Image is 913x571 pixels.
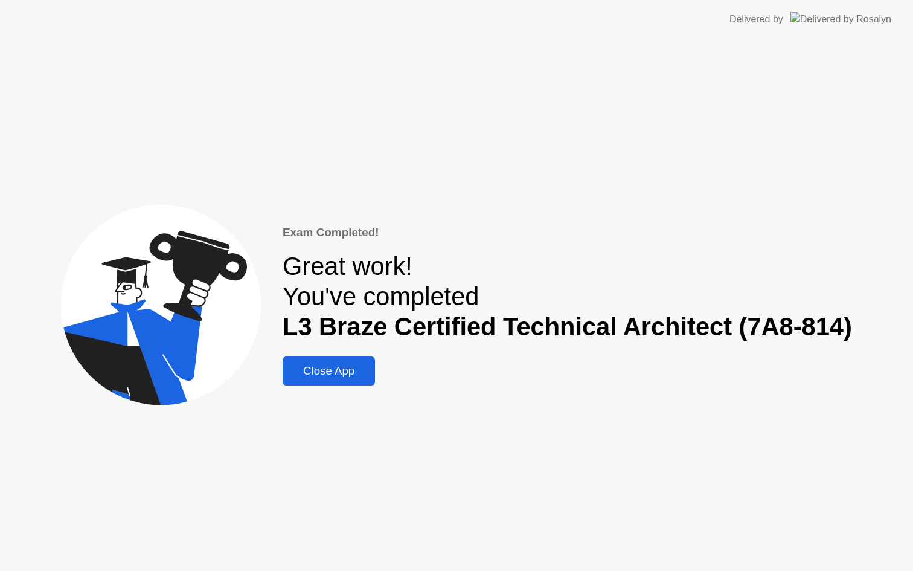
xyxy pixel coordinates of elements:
div: Delivered by [729,12,783,27]
div: Close App [286,364,371,378]
button: Close App [283,356,375,386]
div: Great work! You've completed [283,251,852,342]
img: Delivered by Rosalyn [790,12,891,26]
div: Exam Completed! [283,224,852,241]
b: L3 Braze Certified Technical Architect (7A8-814) [283,312,852,341]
